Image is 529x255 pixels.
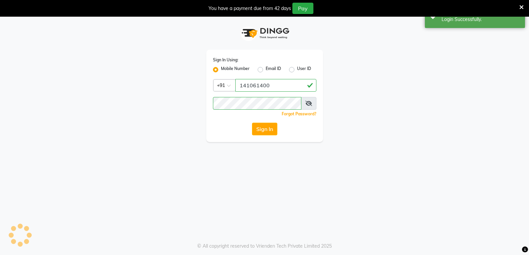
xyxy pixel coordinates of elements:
[266,66,281,74] label: Email ID
[213,97,301,110] input: Username
[213,57,238,63] label: Sign In Using:
[221,66,250,74] label: Mobile Number
[252,123,277,135] button: Sign In
[442,16,520,23] div: Login Successfully.
[282,111,316,116] a: Forgot Password?
[297,66,311,74] label: User ID
[238,23,291,43] img: logo1.svg
[235,79,316,92] input: Username
[209,5,291,12] div: You have a payment due from 42 days
[292,3,313,14] button: Pay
